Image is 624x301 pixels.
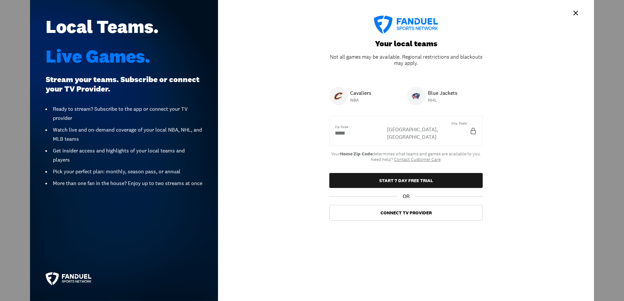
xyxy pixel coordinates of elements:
[53,104,202,122] div: Ready to stream? Subscribe to the app or connect your TV provider
[329,39,483,49] div: Your local teams
[53,179,202,188] div: More than one fan in the house? Enjoy up to two streams at once
[428,89,458,97] p: Blue Jackets
[350,97,371,103] p: NBA
[46,16,202,37] div: Local Teams.
[451,121,467,126] div: City, State
[428,97,458,103] p: NHL
[53,125,202,143] div: Watch live and on-demand coverage of your local NBA, NHL, and MLB teams
[412,92,420,100] img: Blue Jackets
[46,75,202,94] div: Stream your teams. Subscribe or connect your TV Provider.
[335,125,348,129] div: Zip Code
[46,45,202,67] div: Live Games.
[334,92,343,100] img: Cavaliers
[329,151,483,163] div: Your determines what teams and games are available to you. Need help? .
[394,157,441,162] a: Contact Customer Care
[329,54,483,66] div: Not all games may be available. Regional restrictions and blackouts may apply.
[53,167,202,176] div: Pick your perfect plan: monthly, season pass, or annual
[568,5,584,21] button: Close
[53,146,202,164] div: Get insider access and highlights of your local teams and players
[329,205,483,221] button: Connect TV Provider
[350,89,371,97] p: Cavaliers
[398,193,415,200] div: OR
[340,151,372,157] b: Home Zip Code
[387,126,467,140] div: [GEOGRAPHIC_DATA], [GEOGRAPHIC_DATA]
[329,173,483,188] button: START 7 DAY FREE TRIAL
